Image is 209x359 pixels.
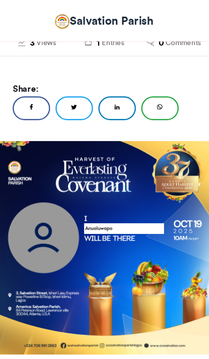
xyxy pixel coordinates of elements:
iframe: chat widget [164,316,198,348]
img: Salvation Parish [60,13,73,26]
span: 3 [38,33,42,45]
a: Salvation Parish [60,11,149,26]
span: Views [43,34,61,43]
a: Back [50,335,75,347]
a: 3 Views [22,33,66,45]
span: Entries [102,34,122,43]
a: 1 Entries [83,33,127,45]
img: Entry download [9,127,200,319]
a: 0 Comments [143,33,187,45]
a: Download [96,333,159,351]
span: Comments [160,34,191,43]
span: 1 [98,33,101,45]
span: 0 [153,33,158,45]
h5: Share: [22,73,187,87]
